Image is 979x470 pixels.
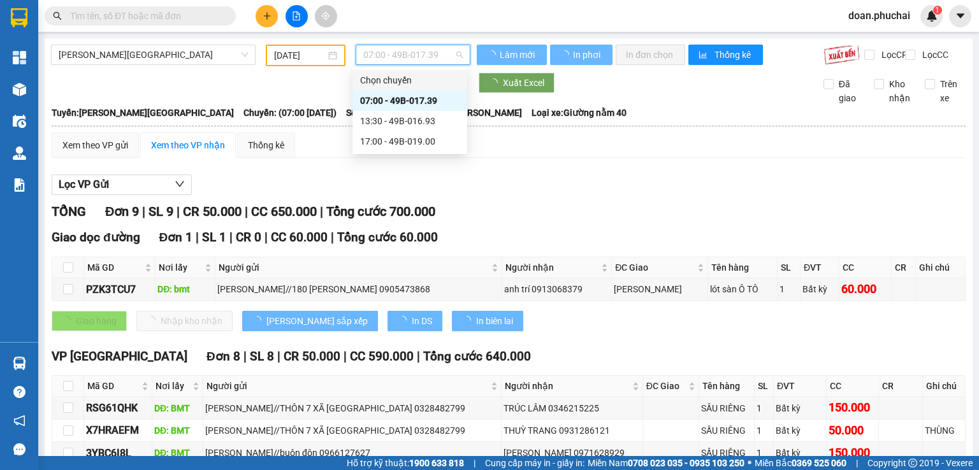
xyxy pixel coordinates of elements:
span: | [229,230,233,245]
span: Người gửi [207,379,488,393]
button: In DS [388,311,442,331]
img: logo-vxr [11,8,27,27]
th: SL [755,376,774,397]
span: | [417,349,420,364]
div: DĐ: BMT [154,401,201,415]
span: | [856,456,858,470]
span: aim [321,11,330,20]
div: THÙNG [925,424,962,438]
td: PZK3TCU7 [84,278,156,301]
div: lót sàn Ô TÔ [710,282,776,296]
span: Làm mới [500,48,537,62]
span: SL 8 [250,349,274,364]
span: 07:00 - 49B-017.39 [363,45,463,64]
img: solution-icon [13,178,26,192]
input: 12/08/2025 [274,48,325,62]
span: Gia Lai - Đà Lạt [59,45,248,64]
span: Người gửi [219,260,489,274]
span: Mã GD [87,260,142,274]
div: 1 [780,282,798,296]
th: SL [778,257,801,278]
div: Bất kỳ [776,401,824,415]
span: CC 60.000 [271,230,328,245]
button: aim [315,5,337,27]
span: doan.phuchai [838,8,920,24]
span: Mã GD [87,379,139,393]
button: bar-chartThống kê [688,45,763,65]
span: CR 0 [236,230,261,245]
span: loading [462,316,476,325]
th: CR [892,257,916,278]
div: DĐ: BMT [154,446,201,460]
div: RSG61QHK [86,400,150,416]
div: 1 [757,424,771,438]
span: | [243,349,247,364]
span: Tổng cước 700.000 [326,204,435,219]
span: CR 50.000 [183,204,242,219]
input: Tìm tên, số ĐT hoặc mã đơn [70,9,221,23]
div: 07:00 - 49B-017.39 [360,94,460,108]
b: Tuyến: [PERSON_NAME][GEOGRAPHIC_DATA] [52,108,234,118]
div: 50.000 [829,422,876,439]
span: Xuất Excel [503,76,544,90]
div: [PERSON_NAME] [614,282,706,296]
img: icon-new-feature [926,10,938,22]
th: Tên hàng [708,257,778,278]
div: TRÚC LÂM 0346215225 [504,401,641,415]
div: 3YBC6I8L [86,445,150,461]
div: Chọn chuyến [360,73,460,87]
span: ĐC Giao [646,379,686,393]
span: caret-down [955,10,966,22]
span: | [142,204,145,219]
span: Đơn 1 [159,230,193,245]
span: In biên lai [476,314,513,328]
button: Xuất Excel [479,73,555,93]
button: file-add [286,5,308,27]
div: [PERSON_NAME]//THÔN 7 XÃ [GEOGRAPHIC_DATA] 0328482799 [205,424,499,438]
div: Bất kỳ [776,446,824,460]
span: Tổng cước 60.000 [337,230,438,245]
button: [PERSON_NAME] sắp xếp [242,311,378,331]
img: warehouse-icon [13,146,26,160]
span: Kho nhận [884,77,915,105]
div: Xem theo VP gửi [62,138,128,152]
div: SẦU RIÊNG [701,446,752,460]
img: warehouse-icon [13,83,26,96]
span: SL 9 [149,204,173,219]
td: X7HRAEFM [84,420,152,442]
span: search [53,11,62,20]
span: Miền Bắc [755,456,846,470]
span: ĐC Giao [615,260,695,274]
span: Nơi lấy [156,379,190,393]
span: Cung cấp máy in - giấy in: [485,456,584,470]
div: PZK3TCU7 [86,281,153,297]
div: THUỲ TRANG 0931286121 [504,424,641,438]
span: | [265,230,268,245]
div: 1 [757,401,771,415]
span: 1 [935,6,939,15]
span: Loại xe: Giường nằm 40 [532,106,627,120]
span: In DS [412,314,432,328]
span: Tổng cước 640.000 [423,349,531,364]
th: ĐVT [774,376,827,397]
span: VP [GEOGRAPHIC_DATA] [52,349,187,364]
span: loading [487,50,498,59]
div: X7HRAEFM [86,422,150,438]
span: | [245,204,248,219]
button: In biên lai [452,311,523,331]
span: Đơn 8 [207,349,240,364]
button: Giao hàng [52,311,127,331]
strong: 0708 023 035 - 0935 103 250 [628,458,744,468]
span: Lọc CC [917,48,950,62]
span: In phơi [573,48,602,62]
span: | [320,204,323,219]
sup: 1 [933,6,942,15]
div: SẦU RIÊNG [701,401,752,415]
div: [PERSON_NAME]//180 [PERSON_NAME] 0905473868 [217,282,500,296]
span: Miền Nam [588,456,744,470]
span: CR 50.000 [284,349,340,364]
span: Giao dọc đường [52,230,140,245]
span: | [196,230,199,245]
strong: 1900 633 818 [409,458,464,468]
th: CC [827,376,878,397]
